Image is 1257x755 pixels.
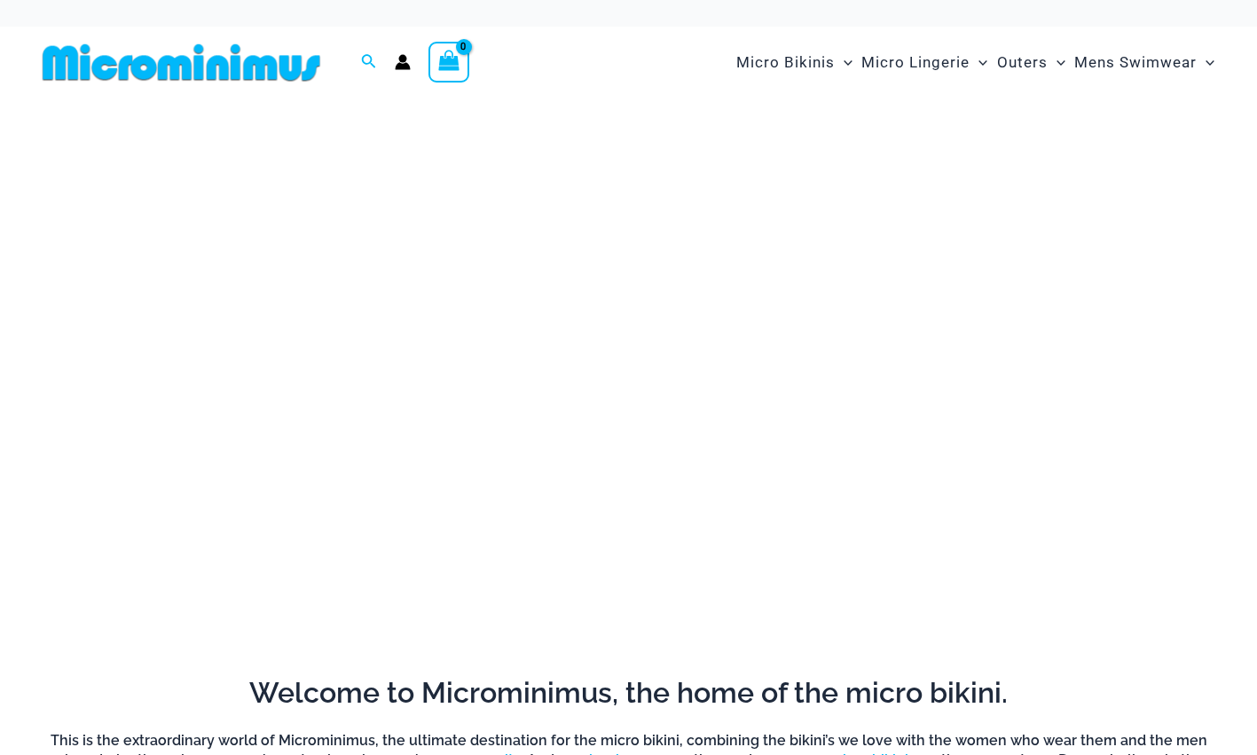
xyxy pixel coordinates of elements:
span: Menu Toggle [970,40,987,85]
a: Micro BikinisMenu ToggleMenu Toggle [732,35,857,90]
span: Menu Toggle [1048,40,1065,85]
span: Micro Lingerie [861,40,970,85]
h2: Welcome to Microminimus, the home of the micro bikini. [49,674,1208,712]
a: View Shopping Cart, empty [428,42,469,83]
a: Search icon link [361,51,377,74]
img: MM SHOP LOGO FLAT [35,43,327,83]
span: Menu Toggle [1197,40,1214,85]
span: Micro Bikinis [736,40,835,85]
span: Menu Toggle [835,40,852,85]
a: Micro LingerieMenu ToggleMenu Toggle [857,35,992,90]
nav: Site Navigation [729,33,1222,92]
a: OutersMenu ToggleMenu Toggle [993,35,1070,90]
a: Account icon link [395,54,411,70]
span: Mens Swimwear [1074,40,1197,85]
span: Outers [997,40,1048,85]
a: Mens SwimwearMenu ToggleMenu Toggle [1070,35,1219,90]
